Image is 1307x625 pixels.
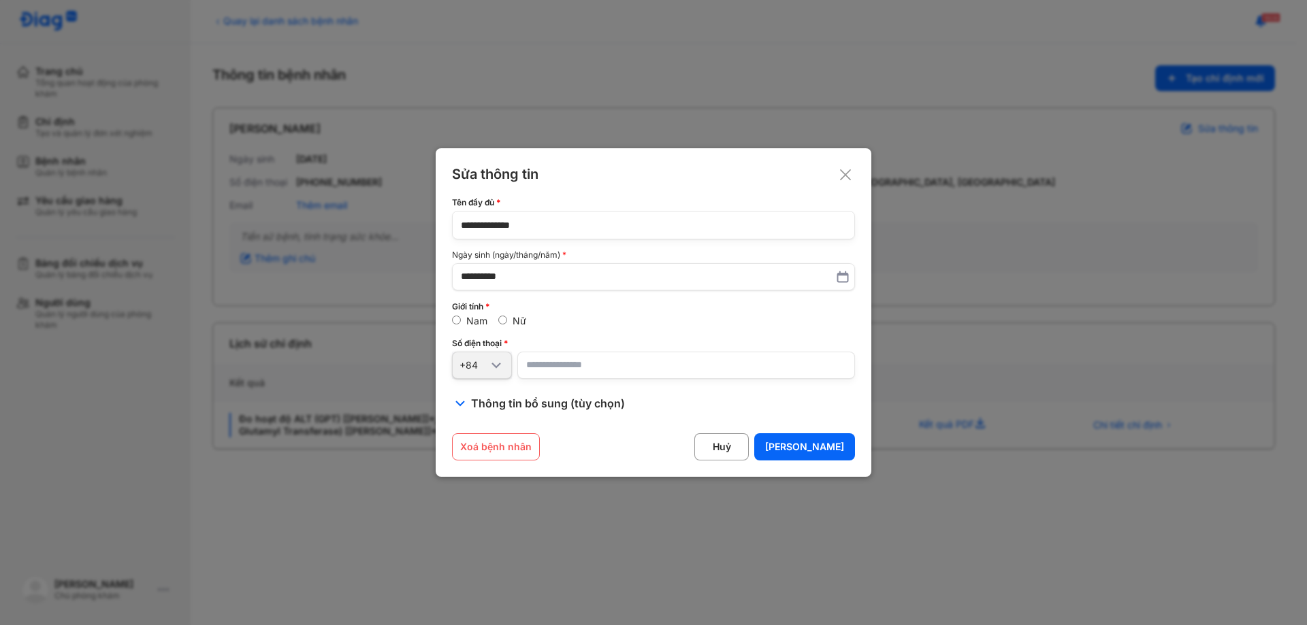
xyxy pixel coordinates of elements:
div: [PERSON_NAME] [765,441,844,453]
label: Nam [466,315,487,326]
div: Số điện thoại [452,338,855,349]
div: +84 [459,359,488,371]
div: Sửa thông tin [452,165,855,184]
div: Giới tính [452,301,855,312]
button: Xoá bệnh nhân [452,433,540,460]
label: Nữ [513,315,526,326]
div: Tên đầy đủ [452,197,855,208]
button: [PERSON_NAME] [754,433,855,460]
button: Huỷ [694,433,749,460]
div: Ngày sinh (ngày/tháng/năm) [452,250,855,260]
span: Thông tin bổ sung (tùy chọn) [471,395,625,411]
